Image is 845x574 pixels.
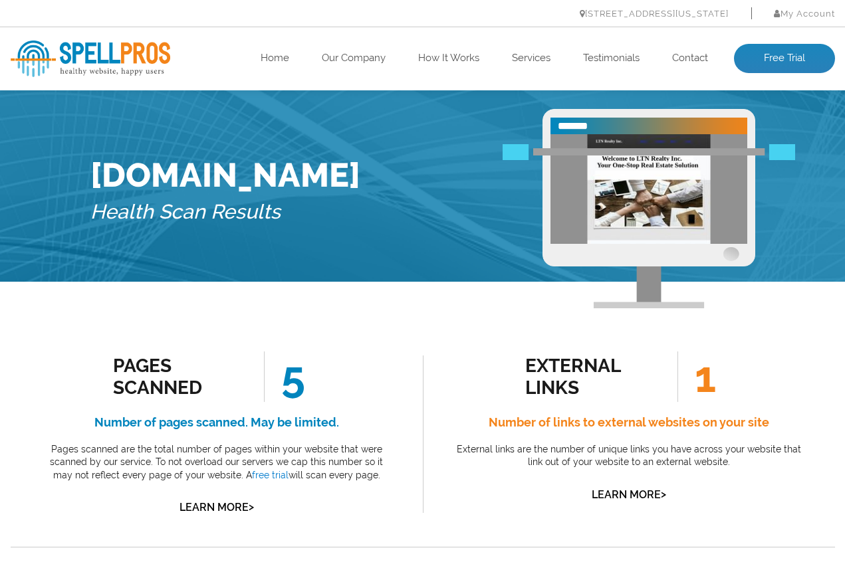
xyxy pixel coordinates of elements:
[90,195,360,230] h5: Health Scan Results
[525,355,646,399] div: external links
[592,488,666,501] a: Learn More>
[41,412,393,433] h4: Number of pages scanned. May be limited.
[180,501,254,514] a: Learn More>
[550,134,747,244] img: Free Website Analysis
[90,155,360,195] h1: [DOMAIN_NAME]
[453,412,805,433] h4: Number of links to external websites on your site
[41,443,393,482] p: Pages scanned are the total number of pages within your website that were scanned by our service....
[677,351,716,402] span: 1
[249,498,254,516] span: >
[453,443,805,469] p: External links are the number of unique links you have across your website that link out of your ...
[252,470,289,480] a: free trial
[113,355,233,399] div: Pages Scanned
[661,485,666,504] span: >
[503,147,795,163] img: Free Webiste Analysis
[543,109,755,308] img: Free Webiste Analysis
[264,351,305,402] span: 5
